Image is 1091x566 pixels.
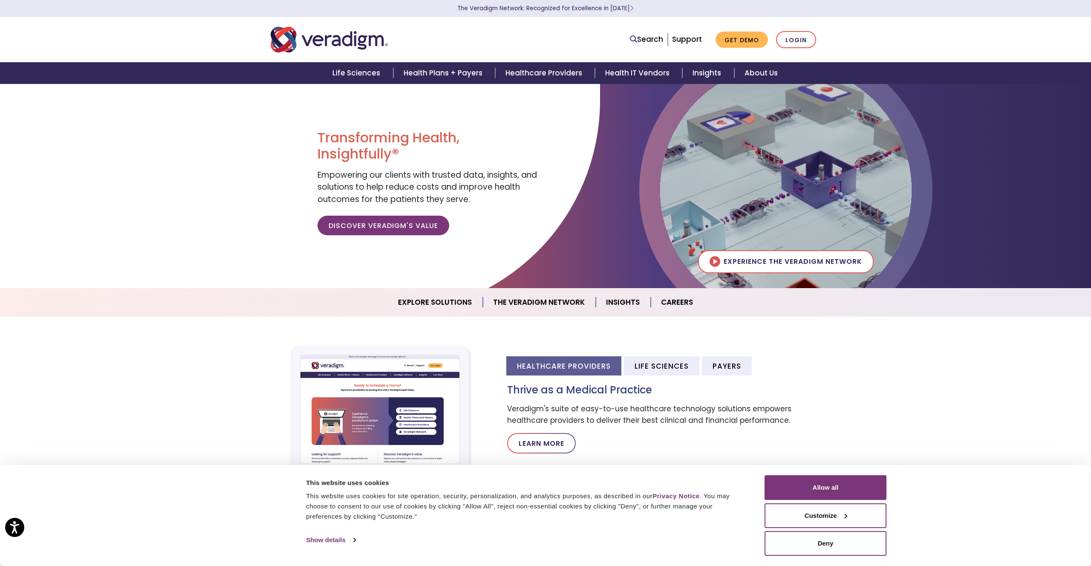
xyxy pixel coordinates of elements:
a: About Us [734,62,788,84]
div: This website uses cookies [306,478,745,488]
a: Insights [596,292,651,313]
iframe: Drift Chat Widget [927,505,1081,556]
a: Careers [651,292,703,313]
div: This website uses cookies for site operation, security, personalization, and analytics purposes, ... [306,491,745,522]
button: Customize [765,503,886,528]
a: The Veradigm Network: Recognized for Excellence in [DATE]Learn More [457,4,634,12]
span: Learn More [630,4,634,12]
a: Life Sciences [322,62,393,84]
a: Health Plans + Payers [393,62,495,84]
a: Login [776,31,816,49]
h3: Thrive as a Medical Practice [507,384,820,396]
a: Search [630,34,663,45]
a: Learn More [507,433,576,453]
a: Show details [306,534,355,546]
a: Explore Solutions [388,292,483,313]
button: Allow all [765,475,886,500]
img: Veradigm logo [271,26,388,54]
p: Veradigm's suite of easy-to-use healthcare technology solutions empowers healthcare providers to ... [507,403,820,426]
a: Support [672,34,702,44]
a: Discover Veradigm's Value [317,216,449,235]
a: Health IT Vendors [595,62,682,84]
button: Deny [765,531,886,556]
span: Empowering our clients with trusted data, insights, and solutions to help reduce costs and improv... [317,169,537,205]
a: The Veradigm Network [483,292,596,313]
h1: Transforming Health, Insightfully® [317,130,539,162]
a: Get Demo [716,32,768,48]
li: Healthcare Providers [506,356,621,375]
a: Insights [682,62,734,84]
li: Life Sciences [624,356,699,375]
a: Privacy Notice [652,492,699,500]
li: Payers [702,356,752,375]
a: Healthcare Providers [495,62,595,84]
